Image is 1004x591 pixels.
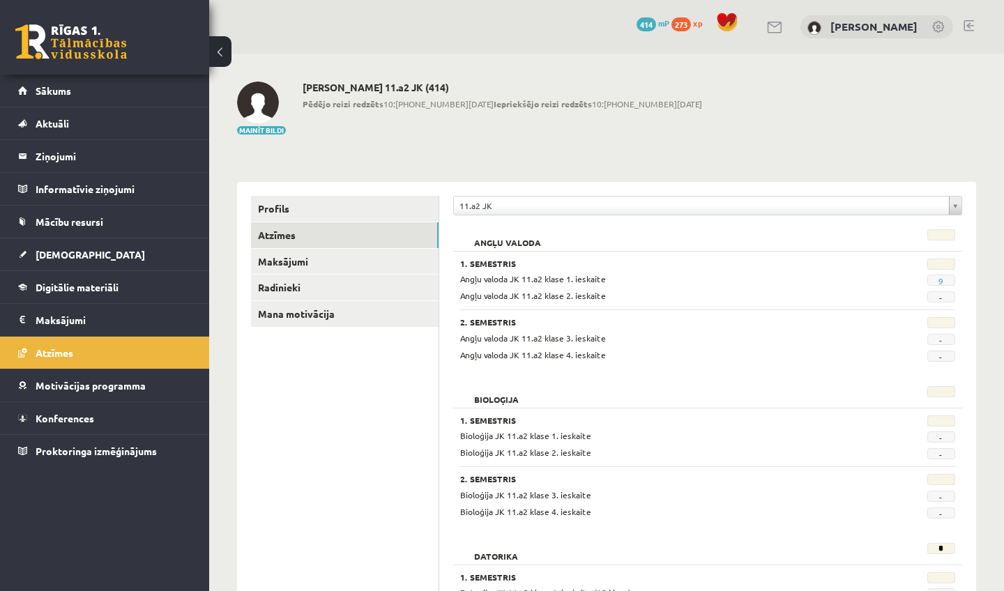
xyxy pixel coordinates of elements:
[36,173,192,205] legend: Informatīvie ziņojumi
[18,107,192,139] a: Aktuāli
[36,215,103,228] span: Mācību resursi
[658,17,669,29] span: mP
[693,17,702,29] span: xp
[36,248,145,261] span: [DEMOGRAPHIC_DATA]
[251,222,439,248] a: Atzīmes
[460,332,606,344] span: Angļu valoda JK 11.a2 klase 3. ieskaite
[460,273,606,284] span: Angļu valoda JK 11.a2 klase 1. ieskaite
[36,346,73,359] span: Atzīmes
[637,17,669,29] a: 414 mP
[18,271,192,303] a: Digitālie materiāli
[927,334,955,345] span: -
[36,140,192,172] legend: Ziņojumi
[460,572,869,582] h3: 1. Semestris
[18,75,192,107] a: Sākums
[36,84,71,97] span: Sākums
[251,249,439,275] a: Maksājumi
[460,386,533,400] h2: Bioloģija
[18,369,192,401] a: Motivācijas programma
[251,301,439,327] a: Mana motivācija
[18,337,192,369] a: Atzīmes
[18,238,192,270] a: [DEMOGRAPHIC_DATA]
[927,507,955,519] span: -
[927,448,955,459] span: -
[18,402,192,434] a: Konferences
[36,412,94,424] span: Konferences
[927,291,955,302] span: -
[18,206,192,238] a: Mācību resursi
[671,17,691,31] span: 273
[460,543,532,557] h2: Datorika
[460,259,869,268] h3: 1. Semestris
[807,21,821,35] img: Loreta Lote Šķeltiņa
[460,349,606,360] span: Angļu valoda JK 11.a2 klase 4. ieskaite
[460,430,591,441] span: Bioloģija JK 11.a2 klase 1. ieskaite
[460,317,869,327] h3: 2. Semestris
[454,197,961,215] a: 11.a2 JK
[927,491,955,502] span: -
[460,290,606,301] span: Angļu valoda JK 11.a2 klase 2. ieskaite
[927,351,955,362] span: -
[637,17,656,31] span: 414
[671,17,709,29] a: 273 xp
[18,304,192,336] a: Maksājumi
[36,117,69,130] span: Aktuāli
[460,474,869,484] h3: 2. Semestris
[237,82,279,123] img: Loreta Lote Šķeltiņa
[927,431,955,443] span: -
[938,275,943,286] a: 9
[303,98,383,109] b: Pēdējo reizi redzēts
[303,82,702,93] h2: [PERSON_NAME] 11.a2 JK (414)
[460,506,591,517] span: Bioloģija JK 11.a2 klase 4. ieskaite
[15,24,127,59] a: Rīgas 1. Tālmācības vidusskola
[251,196,439,222] a: Profils
[459,197,943,215] span: 11.a2 JK
[460,229,555,243] h2: Angļu valoda
[460,489,591,500] span: Bioloģija JK 11.a2 klase 3. ieskaite
[460,415,869,425] h3: 1. Semestris
[303,98,702,110] span: 10:[PHONE_NUMBER][DATE] 10:[PHONE_NUMBER][DATE]
[36,281,119,293] span: Digitālie materiāli
[36,445,157,457] span: Proktoringa izmēģinājums
[36,304,192,336] legend: Maksājumi
[494,98,592,109] b: Iepriekšējo reizi redzēts
[18,173,192,205] a: Informatīvie ziņojumi
[237,126,286,135] button: Mainīt bildi
[251,275,439,300] a: Radinieki
[460,447,591,458] span: Bioloģija JK 11.a2 klase 2. ieskaite
[36,379,146,392] span: Motivācijas programma
[18,435,192,467] a: Proktoringa izmēģinājums
[830,20,918,33] a: [PERSON_NAME]
[18,140,192,172] a: Ziņojumi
